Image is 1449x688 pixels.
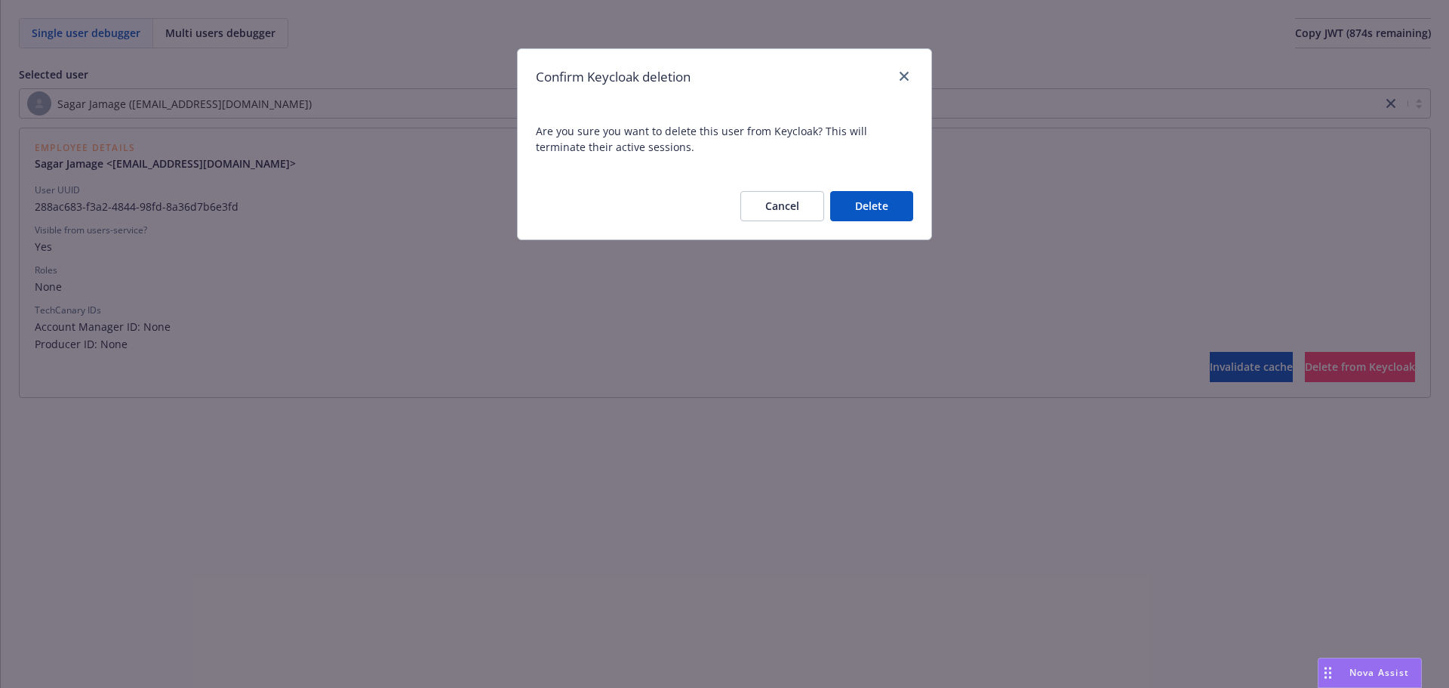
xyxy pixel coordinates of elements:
[536,67,691,87] h1: Confirm Keycloak deletion
[740,191,824,221] button: Cancel
[830,191,913,221] button: Delete
[1318,658,1422,688] button: Nova Assist
[895,67,913,85] a: close
[1318,659,1337,687] div: Drag to move
[518,105,931,173] span: Are you sure you want to delete this user from Keycloak? This will terminate their active sessions.
[1349,666,1409,679] span: Nova Assist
